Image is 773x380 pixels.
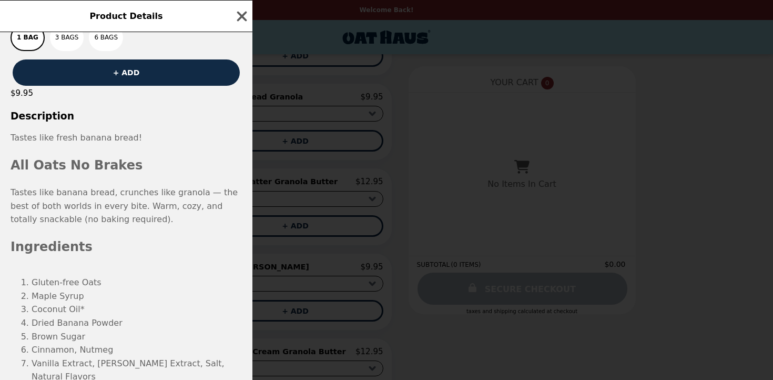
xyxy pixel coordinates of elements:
li: Brown Sugar [32,330,242,344]
button: 3 Bags [50,24,84,51]
li: Dried Banana Powder [32,316,242,330]
li: Cinnamon, Nutmeg [32,343,242,357]
li: Maple Syrup [32,289,242,303]
h2: Ingredients [11,237,242,257]
li: Gluten-free Oats [32,276,242,289]
button: + ADD [13,59,240,86]
span: Product Details [89,11,162,21]
h2: All Oats No Brakes [11,155,242,175]
li: Coconut Oil* [32,303,242,316]
button: 6 Bags [89,24,123,51]
p: Tastes like fresh banana bread! [11,131,242,145]
span: Tastes like banana bread, crunches like granola — the best of both worlds in every bite. Warm, co... [11,187,238,224]
button: 1 Bag [11,24,45,51]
